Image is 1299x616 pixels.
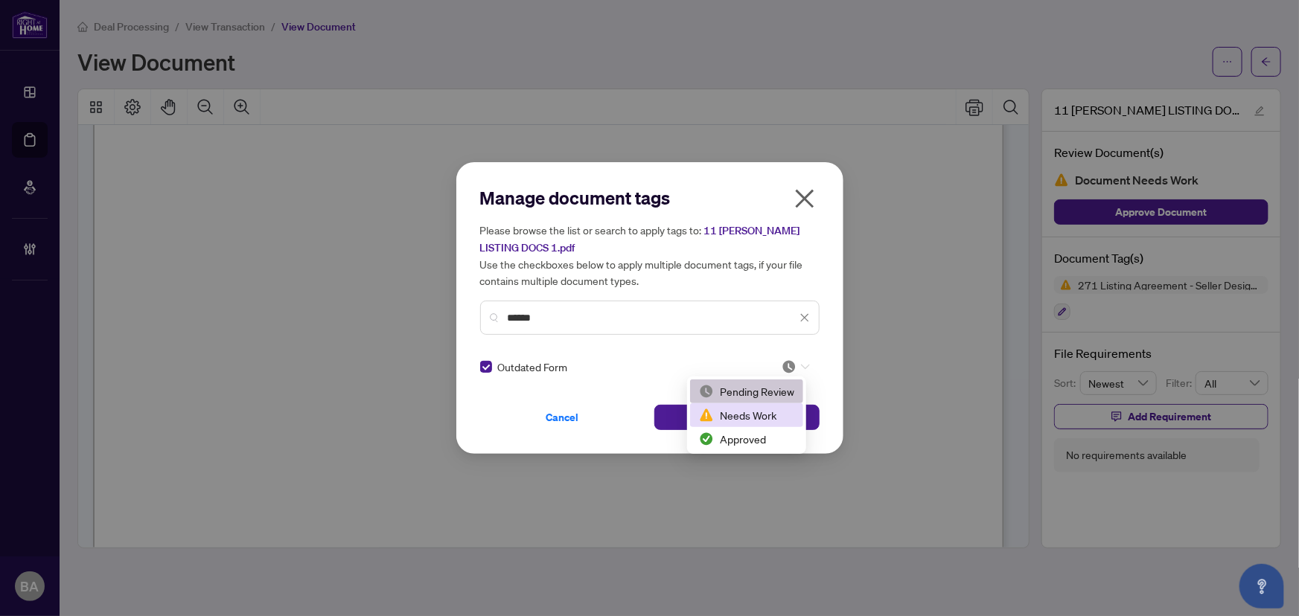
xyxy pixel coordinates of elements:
span: close [793,187,817,211]
img: status [699,408,714,423]
h2: Manage document tags [480,186,820,210]
span: Pending Review [782,359,810,374]
span: Outdated Form [498,359,568,375]
button: Open asap [1239,564,1284,609]
img: status [782,359,797,374]
span: close [799,312,810,323]
img: status [699,431,714,446]
img: status [699,384,714,399]
div: Approved [690,427,803,451]
span: Cancel [546,405,579,429]
div: Needs Work [690,403,803,427]
button: Cancel [480,405,645,430]
div: Pending Review [690,379,803,403]
div: Needs Work [699,407,794,423]
h5: Please browse the list or search to apply tags to: Use the checkboxes below to apply multiple doc... [480,222,820,289]
div: Approved [699,431,794,447]
div: Pending Review [699,383,794,400]
button: Save [654,405,820,430]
